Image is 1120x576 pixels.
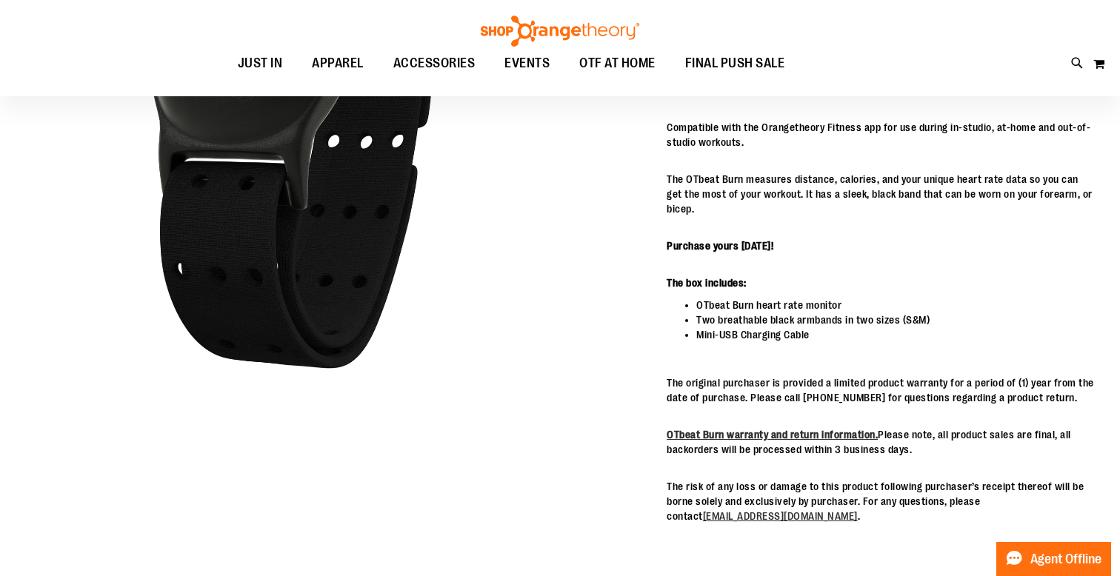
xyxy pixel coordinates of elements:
[667,277,747,289] b: The box includes:
[393,47,476,80] span: ACCESSORIES
[1030,552,1101,566] span: Agent Offline
[579,47,656,80] span: OTF AT HOME
[667,429,878,441] a: OTbeat Burn warranty and return information.
[667,375,1094,405] p: The original purchaser is provided a limited product warranty for a period of (1) year from the d...
[667,120,1094,150] p: Compatible with the Orangetheory Fitness app for use during in-studio, at-home and out-of-studio ...
[696,298,1094,312] li: OTbeat Burn heart rate monitor
[667,240,773,252] b: Purchase yours [DATE]!
[667,172,1094,216] p: The OTbeat Burn measures distance, calories, and your unique heart rate data so you can get the m...
[312,47,364,80] span: APPAREL
[696,327,1094,342] li: Mini-USB Charging Cable
[667,479,1094,523] p: The risk of any loss or damage to this product following purchaser’s receipt thereof will be born...
[703,510,858,522] a: [EMAIL_ADDRESS][DOMAIN_NAME]
[685,47,785,80] span: FINAL PUSH SALE
[996,542,1111,576] button: Agent Offline
[696,312,1094,327] li: Two breathable black armbands in two sizes (S&M)
[504,47,550,80] span: EVENTS
[238,47,283,80] span: JUST IN
[479,16,641,47] img: Shop Orangetheory
[667,427,1094,457] p: Please note, all product sales are final, all backorders will be processed within 3 business days.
